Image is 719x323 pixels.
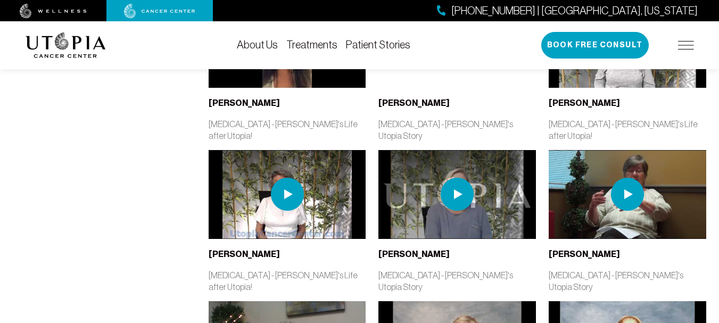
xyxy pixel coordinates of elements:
b: [PERSON_NAME] [378,98,450,108]
img: play icon [271,178,304,211]
a: About Us [237,39,278,51]
p: [MEDICAL_DATA] - [PERSON_NAME]'s Life after Utopia! [209,269,366,293]
img: logo [26,32,106,58]
img: thumbnail [378,150,536,238]
p: [MEDICAL_DATA] - [PERSON_NAME]'s Utopia Story [378,118,536,142]
b: [PERSON_NAME] [209,249,280,259]
img: cancer center [124,4,195,19]
span: [PHONE_NUMBER] | [GEOGRAPHIC_DATA], [US_STATE] [451,3,698,19]
img: thumbnail [209,150,366,238]
p: [MEDICAL_DATA] - [PERSON_NAME]'s Utopia Story [378,269,536,293]
button: Book Free Consult [541,32,649,59]
p: [MEDICAL_DATA] - [PERSON_NAME]'s Life after Utopia! [209,118,366,142]
a: Treatments [286,39,337,51]
img: icon-hamburger [678,41,694,49]
a: [PHONE_NUMBER] | [GEOGRAPHIC_DATA], [US_STATE] [437,3,698,19]
img: play icon [441,178,474,211]
b: [PERSON_NAME] [209,98,280,108]
img: wellness [20,4,87,19]
b: [PERSON_NAME] [378,249,450,259]
a: Patient Stories [346,39,410,51]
